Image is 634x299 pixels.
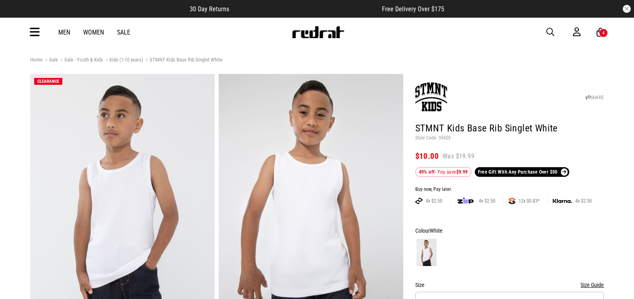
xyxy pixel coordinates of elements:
[458,197,474,205] img: zip
[83,29,104,36] a: Women
[103,57,143,64] a: Kids (1-10 years)
[291,26,345,38] img: Redrat logo
[58,29,70,36] a: Men
[30,57,43,63] a: Home
[415,167,472,177] div: - You save
[415,122,604,135] h1: STMNT Kids Base Rib Singlet White
[415,198,423,204] img: AFTERPAY
[476,198,499,204] span: 4x $2.50
[443,152,474,161] span: Was $19.99
[597,28,604,37] a: 4
[37,79,59,84] span: CLEARANCE
[475,167,570,177] a: Free Gift With Any Purchase Over $50
[415,280,604,290] div: Size
[602,30,605,36] div: 4
[415,81,447,113] img: STMNT Kids
[415,186,604,193] div: Buy now, Pay later.
[415,135,604,141] p: Style Code: 59428
[456,169,468,175] b: $9.99
[572,198,595,204] span: 4x $2.50
[382,5,444,13] span: Free Delivery Over $175
[43,57,58,64] a: Sale
[586,95,604,100] a: SHARE
[143,57,222,64] a: STMNT Kids Base Rib Singlet White
[509,198,515,204] img: SPLITPAY
[415,226,604,236] div: Colour
[190,5,229,13] span: 30 Day Returns
[419,169,435,175] b: 49% off
[430,227,443,234] span: White
[581,280,604,290] button: Size Guide
[245,5,366,13] iframe: Customer reviews powered by Trustpilot
[515,198,543,204] span: 12x $0.83*
[417,239,437,266] img: White
[423,198,445,204] span: 4x $2.50
[553,199,572,203] img: KLARNA
[58,57,103,64] a: Sale - Youth & Kids
[415,151,439,161] span: $10.00
[117,29,130,36] a: Sale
